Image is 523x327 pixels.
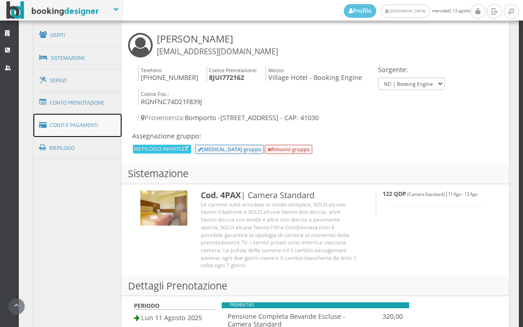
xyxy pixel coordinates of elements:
[138,114,376,121] h4: Bomporto -
[201,200,358,269] div: Le camere tutte arredate in modo semplice, SOLO alcune hanno il balcone e SOLO alcune hanno box d...
[378,66,444,74] h4: Sorgente:
[201,190,241,200] b: Cod. 4PAX
[222,302,409,308] div: PREVENTIVO
[33,114,122,137] a: Conti e Pagamenti
[265,145,312,154] button: Rimuovi gruppo
[122,276,509,296] h3: Dettagli Prenotazione
[157,47,278,57] small: [EMAIL_ADDRESS][DOMAIN_NAME]
[383,190,406,198] b: 122 QDP
[209,73,244,82] b: 8JUI772162
[33,69,122,92] a: Servizi
[381,5,430,18] a: [GEOGRAPHIC_DATA]
[141,113,185,122] span: Provenienza:
[132,132,313,140] h4: Assegnazione gruppo:
[138,66,198,82] h4: [PHONE_NUMBER]
[33,23,122,47] a: Ospiti
[140,190,187,226] img: 86f83e7680f911ec9e3902899e52ea48.jpg
[201,190,358,200] h3: | Camera Standard
[344,4,377,18] a: Profilo
[195,145,264,154] button: [MEDICAL_DATA] gruppo
[141,67,162,74] small: Telefono:
[407,191,445,197] small: (Camera Standard)
[266,66,362,82] h4: Village Hotel - Booking Engine
[33,91,122,115] a: Conto Prenotazione
[33,46,122,70] a: Sistemazione
[209,67,257,74] small: Codice Prenotazione:
[448,191,478,197] small: 11 Ago - 13 Ago
[138,90,202,105] h4: RGNFNC74D21F839J
[368,312,403,320] h4: 320,00
[344,4,470,18] span: mercoledì, 13 agosto
[134,145,190,152] a: RIEPILOGO INVIATO
[141,313,202,322] span: Lun 11 Agosto 2025
[134,302,160,310] b: PERIODO
[33,136,122,160] a: Riepilogo
[220,113,278,122] span: [STREET_ADDRESS]
[268,67,284,74] small: Mezzo:
[157,33,278,57] h3: [PERSON_NAME]
[122,163,509,184] h3: Sistemazione
[141,90,169,97] small: Codice Fisc.:
[280,113,319,122] span: - CAP: 41030
[6,1,99,19] img: BookingDesigner.com
[383,190,491,197] h5: |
